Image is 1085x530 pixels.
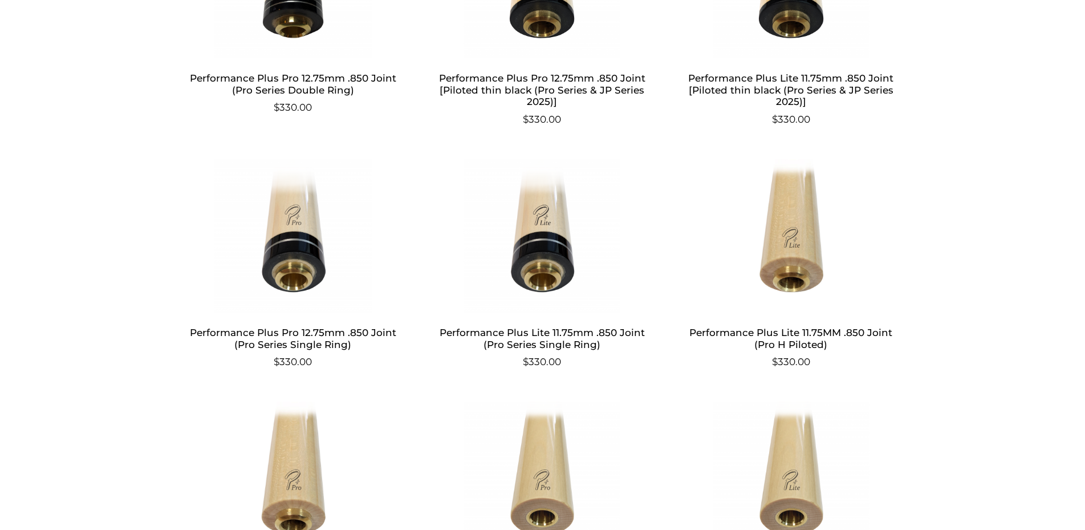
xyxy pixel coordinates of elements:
[772,356,778,367] span: $
[182,68,404,101] h2: Performance Plus Pro 12.75mm .850 Joint (Pro Series Double Ring)
[431,322,653,355] h2: Performance Plus Lite 11.75mm .850 Joint (Pro Series Single Ring)
[431,68,653,112] h2: Performance Plus Pro 12.75mm .850 Joint [Piloted thin black (Pro Series & JP Series 2025)]
[772,114,778,125] span: $
[680,159,902,370] a: Performance Plus Lite 11.75MM .850 Joint (Pro H Piloted) $330.00
[772,114,810,125] bdi: 330.00
[182,322,404,355] h2: Performance Plus Pro 12.75mm .850 Joint (Pro Series Single Ring)
[274,102,279,113] span: $
[523,114,561,125] bdi: 330.00
[523,114,529,125] span: $
[523,356,529,367] span: $
[274,356,312,367] bdi: 330.00
[182,159,404,313] img: Performance Plus Pro 12.75mm .850 Joint (Pro Series Single Ring)
[431,159,653,313] img: Performance Plus Lite 11.75mm .850 Joint (Pro Series Single Ring)
[431,159,653,370] a: Performance Plus Lite 11.75mm .850 Joint (Pro Series Single Ring) $330.00
[274,102,312,113] bdi: 330.00
[772,356,810,367] bdi: 330.00
[523,356,561,367] bdi: 330.00
[182,159,404,370] a: Performance Plus Pro 12.75mm .850 Joint (Pro Series Single Ring) $330.00
[680,159,902,313] img: Performance Plus Lite 11.75MM .850 Joint (Pro H Piloted)
[680,68,902,112] h2: Performance Plus Lite 11.75mm .850 Joint [Piloted thin black (Pro Series & JP Series 2025)]
[680,322,902,355] h2: Performance Plus Lite 11.75MM .850 Joint (Pro H Piloted)
[274,356,279,367] span: $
